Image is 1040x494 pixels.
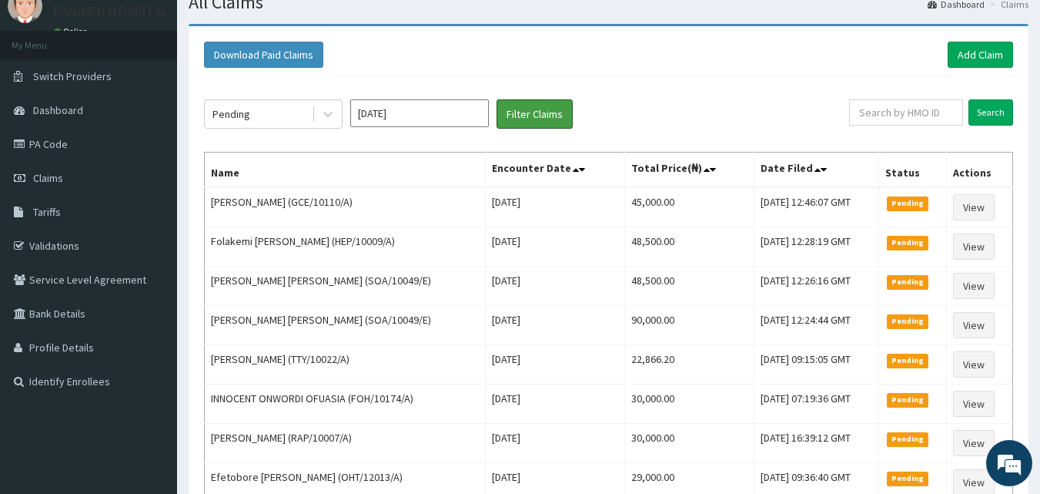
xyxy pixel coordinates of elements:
th: Status [878,153,947,188]
td: [PERSON_NAME] (TTY/10022/A) [205,345,486,385]
td: [DATE] 12:28:19 GMT [754,227,878,267]
td: [PERSON_NAME] [PERSON_NAME] (SOA/10049/E) [205,306,486,345]
td: INNOCENT ONWORDI OFUASIA (FOH/10174/A) [205,385,486,424]
span: Pending [887,275,929,289]
td: [DATE] 12:26:16 GMT [754,267,878,306]
td: [DATE] 09:15:05 GMT [754,345,878,385]
a: View [953,391,995,417]
div: Pending [212,106,250,122]
td: [DATE] [486,385,625,424]
button: Filter Claims [497,99,573,129]
span: Dashboard [33,103,83,117]
a: View [953,273,995,299]
td: [PERSON_NAME] (GCE/10110/A) [205,187,486,227]
span: Tariffs [33,205,61,219]
td: 90,000.00 [625,306,754,345]
th: Date Filed [754,153,878,188]
td: [DATE] [486,227,625,267]
th: Total Price(₦) [625,153,754,188]
th: Encounter Date [486,153,625,188]
div: Chat with us now [80,86,259,106]
td: [DATE] 16:39:12 GMT [754,424,878,463]
td: 48,500.00 [625,267,754,306]
td: [DATE] [486,187,625,227]
button: Download Paid Claims [204,42,323,68]
span: Switch Providers [33,69,112,83]
td: Folakemi [PERSON_NAME] (HEP/10009/A) [205,227,486,267]
td: [DATE] [486,267,625,306]
textarea: Type your message and hit 'Enter' [8,330,293,384]
td: 22,866.20 [625,345,754,385]
span: Pending [887,197,929,210]
a: View [953,234,995,260]
span: Pending [887,236,929,250]
span: Pending [887,393,929,407]
span: Pending [887,354,929,368]
td: [DATE] [486,345,625,385]
td: [DATE] [486,424,625,463]
a: View [953,351,995,378]
span: We're online! [89,149,212,304]
a: View [953,194,995,220]
div: Minimize live chat window [252,8,289,45]
td: [DATE] 12:46:07 GMT [754,187,878,227]
td: [PERSON_NAME] (RAP/10007/A) [205,424,486,463]
td: [DATE] 12:24:44 GMT [754,306,878,345]
th: Name [205,153,486,188]
td: 30,000.00 [625,424,754,463]
a: View [953,430,995,456]
td: [DATE] [486,306,625,345]
a: Online [54,26,91,37]
input: Search [968,99,1013,126]
a: View [953,312,995,338]
td: [DATE] 07:19:36 GMT [754,385,878,424]
td: 30,000.00 [625,385,754,424]
img: d_794563401_company_1708531726252_794563401 [28,77,62,116]
td: [PERSON_NAME] [PERSON_NAME] (SOA/10049/E) [205,267,486,306]
th: Actions [947,153,1013,188]
input: Select Month and Year [350,99,489,127]
td: 45,000.00 [625,187,754,227]
span: Pending [887,432,929,446]
p: FANIMED HOSPITAL [54,5,169,18]
span: Pending [887,314,929,328]
span: Claims [33,171,63,185]
span: Pending [887,472,929,486]
input: Search by HMO ID [849,99,963,126]
a: Add Claim [948,42,1013,68]
td: 48,500.00 [625,227,754,267]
